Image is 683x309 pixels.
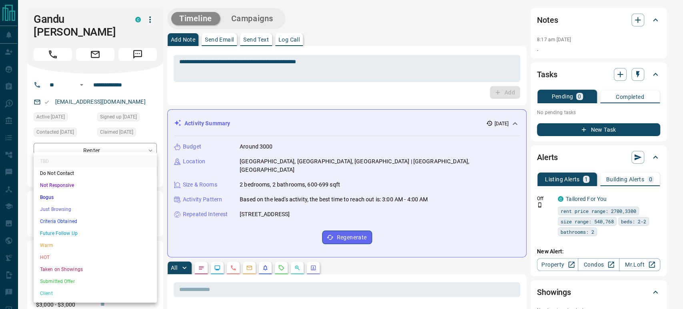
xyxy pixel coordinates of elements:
[34,275,157,287] li: Submitted Offer
[34,287,157,299] li: Client
[34,227,157,239] li: Future Follow Up
[34,203,157,215] li: Just Browsing
[34,191,157,203] li: Bogus
[34,179,157,191] li: Not Responsive
[34,215,157,227] li: Criteria Obtained
[34,263,157,275] li: Taken on Showings
[34,251,157,263] li: HOT
[34,239,157,251] li: Warm
[34,167,157,179] li: Do Not Contact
